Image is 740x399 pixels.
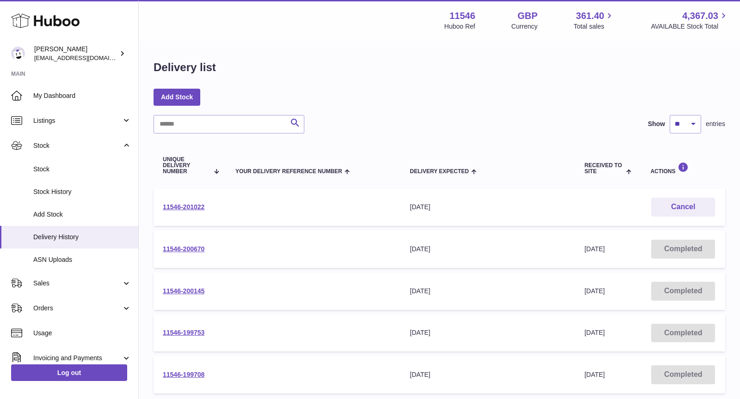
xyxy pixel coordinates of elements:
span: Usage [33,329,131,338]
span: ASN Uploads [33,255,131,264]
strong: 11546 [450,10,475,22]
a: 4,367.03 AVAILABLE Stock Total [651,10,729,31]
a: 11546-200670 [163,245,204,253]
span: Add Stock [33,210,131,219]
span: Stock [33,141,122,150]
div: [DATE] [410,245,566,254]
span: Delivery Expected [410,169,469,175]
span: Orders [33,304,122,313]
span: [DATE] [585,371,605,378]
div: [DATE] [410,287,566,296]
span: [EMAIL_ADDRESS][DOMAIN_NAME] [34,54,136,61]
h1: Delivery list [154,60,216,75]
span: Your Delivery Reference Number [235,169,342,175]
a: 11546-199708 [163,371,204,378]
div: [DATE] [410,370,566,379]
a: Add Stock [154,89,200,105]
span: 361.40 [576,10,604,22]
span: Total sales [573,22,615,31]
a: 11546-199753 [163,329,204,336]
span: [DATE] [585,287,605,295]
span: Received to Site [585,163,624,175]
div: Currency [512,22,538,31]
label: Show [648,120,665,128]
span: Delivery History [33,233,131,242]
span: Invoicing and Payments [33,354,122,363]
a: Log out [11,364,127,381]
span: [DATE] [585,329,605,336]
span: Stock History [33,187,131,196]
div: [DATE] [410,203,566,212]
span: Stock [33,165,131,174]
button: Cancel [651,198,715,217]
a: 11546-200145 [163,287,204,295]
a: 361.40 Total sales [573,10,615,31]
span: [DATE] [585,245,605,253]
div: [PERSON_NAME] [34,45,117,62]
img: Info@stpalo.com [11,47,25,60]
div: Actions [650,162,716,175]
strong: GBP [518,10,537,22]
div: Huboo Ref [444,22,475,31]
span: entries [706,120,725,128]
span: My Dashboard [33,91,131,100]
a: 11546-201022 [163,203,204,211]
span: Unique Delivery Number [163,157,209,175]
span: 4,367.03 [682,10,718,22]
span: Listings [33,116,122,125]
div: [DATE] [410,328,566,337]
span: AVAILABLE Stock Total [651,22,729,31]
span: Sales [33,279,122,288]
